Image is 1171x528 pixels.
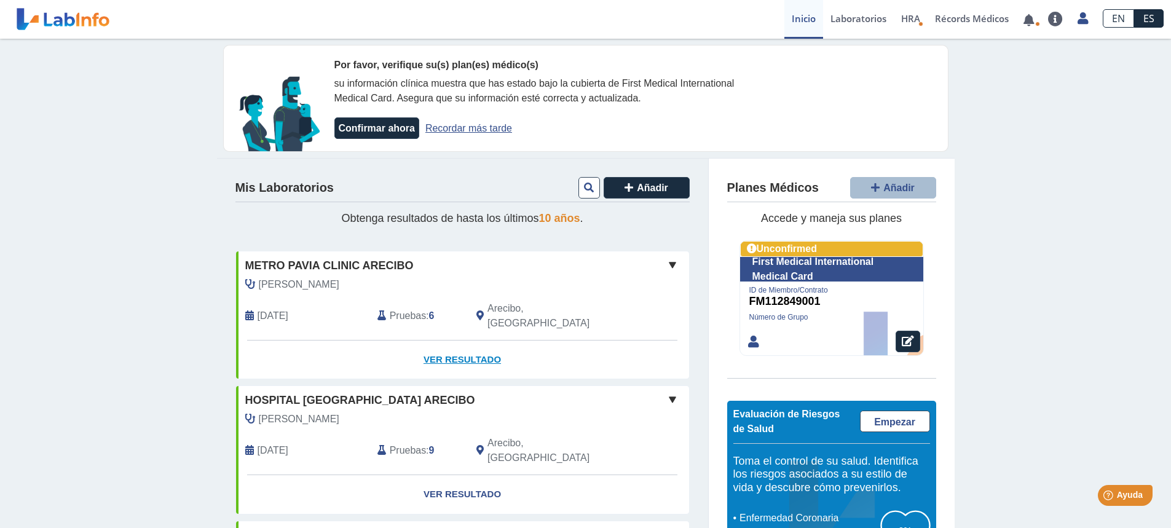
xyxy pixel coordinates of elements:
[761,212,902,224] span: Accede y maneja sus planes
[487,301,623,331] span: Arecibo, PR
[1062,480,1157,514] iframe: Help widget launcher
[425,123,512,133] a: Recordar más tarde
[245,258,414,274] span: Metro Pavia Clinic Arecibo
[334,78,735,103] span: su información clínica muestra que has estado bajo la cubierta de First Medical International Med...
[733,409,840,434] span: Evaluación de Riesgos de Salud
[334,58,771,73] div: Por favor, verifique su(s) plan(es) médico(s)
[733,455,930,495] h5: Toma el control de su salud. Identifica los riesgos asociados a su estilo de vida y descubre cómo...
[429,310,435,321] b: 6
[860,411,930,432] a: Empezar
[259,277,339,292] span: Lugo Lopez, Zahira
[1103,9,1134,28] a: EN
[429,445,435,455] b: 9
[727,181,819,195] h4: Planes Médicos
[259,412,339,427] span: Malave Ramos, Ken
[368,436,467,465] div: :
[850,177,936,199] button: Añadir
[236,475,689,514] a: Ver Resultado
[736,511,881,526] li: Enfermedad Coronaria
[235,181,334,195] h4: Mis Laboratorios
[245,392,475,409] span: Hospital [GEOGRAPHIC_DATA] Arecibo
[883,183,915,193] span: Añadir
[539,212,580,224] span: 10 años
[874,417,915,427] span: Empezar
[901,12,920,25] span: HRA
[258,309,288,323] span: 2025-03-10
[637,183,668,193] span: Añadir
[236,341,689,379] a: Ver Resultado
[1134,9,1164,28] a: ES
[368,301,467,331] div: :
[334,117,419,139] button: Confirmar ahora
[390,443,426,458] span: Pruebas
[341,212,583,224] span: Obtenga resultados de hasta los últimos .
[487,436,623,465] span: Arecibo, PR
[390,309,426,323] span: Pruebas
[604,177,690,199] button: Añadir
[258,443,288,458] span: 2024-07-23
